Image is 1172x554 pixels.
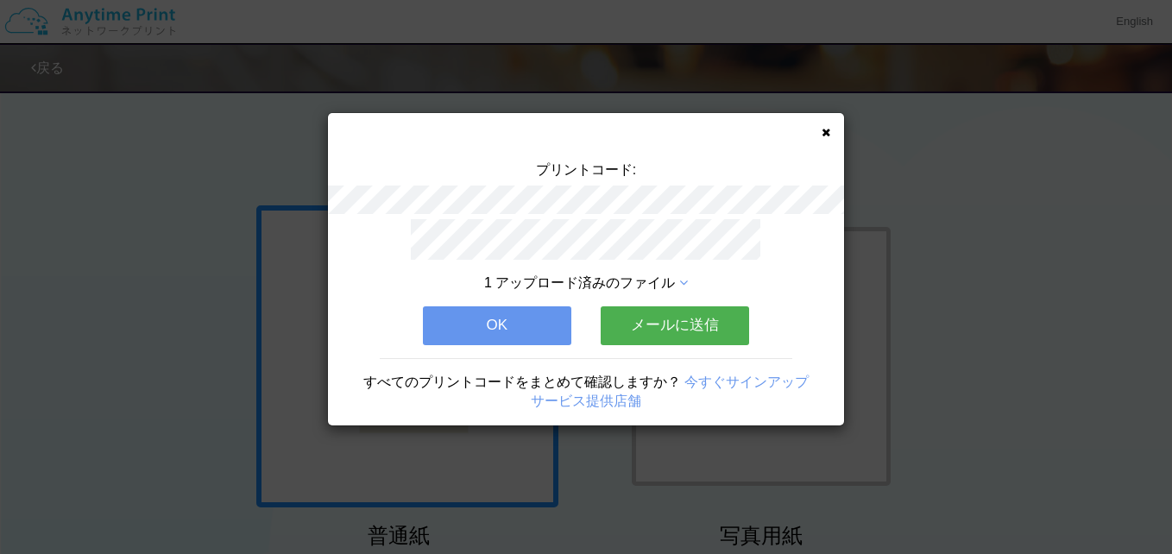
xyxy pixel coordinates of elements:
a: 今すぐサインアップ [684,375,809,389]
span: プリントコード: [536,162,636,177]
button: OK [423,306,571,344]
span: すべてのプリントコードをまとめて確認しますか？ [363,375,681,389]
a: サービス提供店舗 [531,393,641,408]
button: メールに送信 [601,306,749,344]
span: 1 アップロード済みのファイル [484,275,675,290]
